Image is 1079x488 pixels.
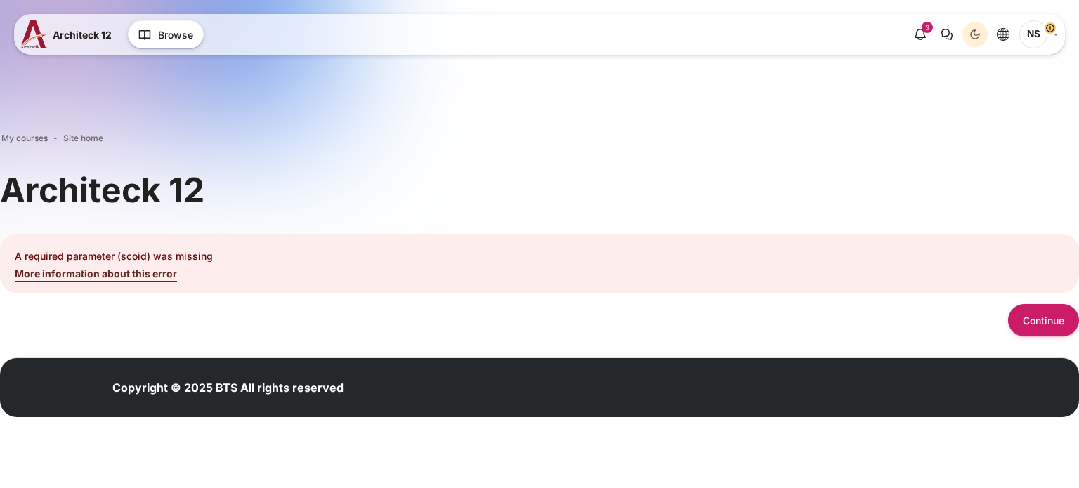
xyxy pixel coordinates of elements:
button: Continue [1008,304,1079,336]
span: Nutchanart Suparakkiat [1019,20,1047,48]
a: My courses [1,132,48,145]
span: Browse [158,27,193,42]
div: Dark Mode [964,24,986,45]
a: A12 A12 Architeck 12 [21,20,117,48]
a: More information about this error [15,268,177,279]
button: Browse [128,20,204,48]
img: A12 [21,20,47,48]
button: Languages [990,22,1016,47]
button: There are 0 unread conversations [934,22,960,47]
a: Site home [63,132,103,145]
div: Show notification window with 3 new notifications [908,22,933,47]
p: A required parameter (scoid) was missing [15,249,1064,263]
a: User menu [1019,20,1058,48]
div: 3 [922,22,933,33]
span: Architeck 12 [53,27,112,42]
strong: Copyright © 2025 BTS All rights reserved [112,381,344,395]
button: Light Mode Dark Mode [962,22,988,47]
